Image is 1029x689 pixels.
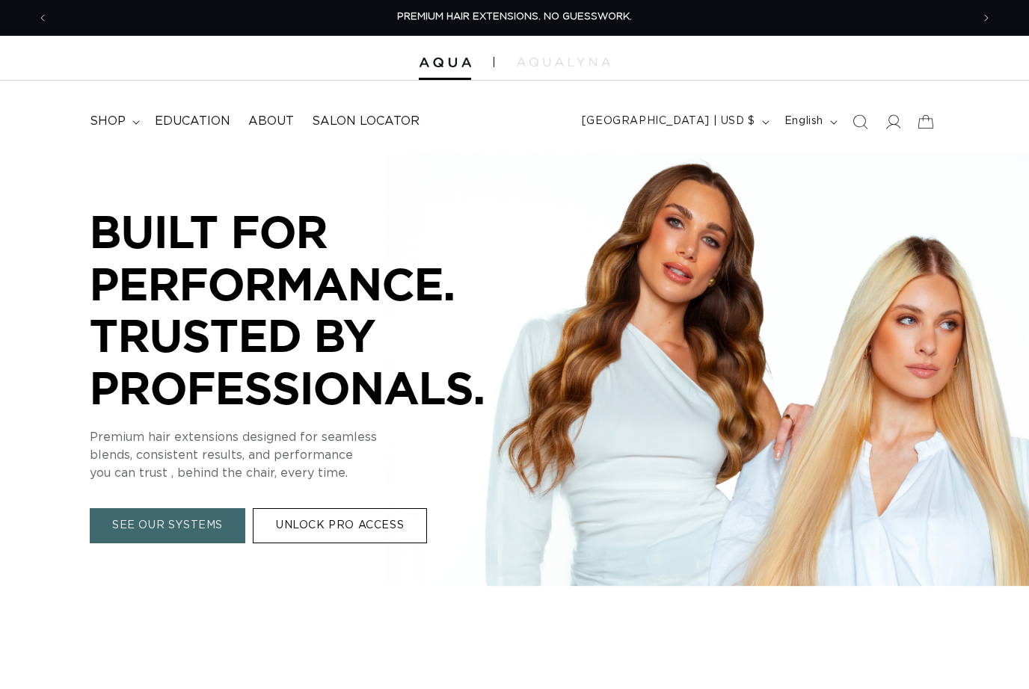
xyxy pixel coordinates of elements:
span: Education [155,114,230,129]
p: blends, consistent results, and performance [90,446,538,464]
span: About [248,114,294,129]
span: PREMIUM HAIR EXTENSIONS. NO GUESSWORK. [397,12,632,22]
p: BUILT FOR PERFORMANCE. TRUSTED BY PROFESSIONALS. [90,206,538,413]
span: shop [90,114,126,129]
img: Aqua Hair Extensions [419,58,471,68]
a: About [239,105,303,138]
img: aqualyna.com [517,58,610,67]
p: Premium hair extensions designed for seamless [90,428,538,446]
button: Previous announcement [26,4,59,32]
summary: Search [844,105,876,138]
span: [GEOGRAPHIC_DATA] | USD $ [582,114,755,129]
a: UNLOCK PRO ACCESS [253,508,427,543]
a: Salon Locator [303,105,429,138]
button: [GEOGRAPHIC_DATA] | USD $ [573,108,775,136]
span: Salon Locator [312,114,420,129]
a: Education [146,105,239,138]
a: SEE OUR SYSTEMS [90,508,245,543]
button: English [775,108,844,136]
span: English [784,114,823,129]
summary: shop [81,105,146,138]
button: Next announcement [970,4,1003,32]
p: you can trust , behind the chair, every time. [90,464,538,482]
